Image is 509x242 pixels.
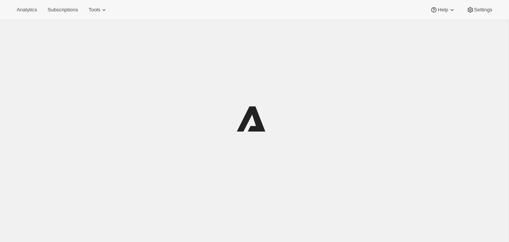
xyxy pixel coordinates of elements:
span: Tools [88,7,100,13]
button: Settings [462,5,497,15]
button: Help [425,5,460,15]
button: Analytics [12,5,41,15]
span: Subscriptions [47,7,78,13]
button: Tools [84,5,112,15]
span: Analytics [17,7,37,13]
span: Settings [474,7,492,13]
button: Subscriptions [43,5,82,15]
span: Help [438,7,448,13]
